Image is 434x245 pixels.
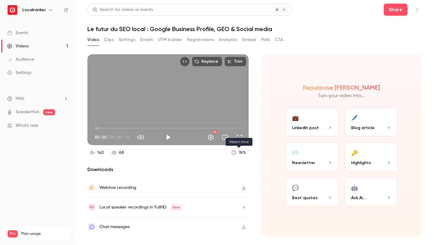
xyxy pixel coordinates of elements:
button: Play [162,131,174,143]
div: 🤖 [351,183,358,192]
button: Settings [119,35,135,45]
button: Emails [140,35,153,45]
button: Turn on miniplayer [219,131,231,143]
div: 💼 [292,113,299,122]
button: Settings [205,131,217,143]
p: Turn your video into... [318,92,365,100]
span: 00:00 [95,134,107,140]
span: What's new [16,122,38,129]
button: 💬Best quotes [285,177,339,207]
div: 🔑 [351,148,358,157]
span: Blog article [351,125,375,131]
div: Webinar recording [99,184,136,191]
div: 00:00 [95,134,130,140]
button: Share [384,4,407,16]
div: 140 [97,150,104,156]
span: Plan usage [21,231,68,236]
span: Pro [8,230,18,237]
button: Registrations [187,35,214,45]
div: Audience [7,56,34,62]
span: Highlights [351,160,371,166]
div: 💬 [292,183,299,192]
span: LinkedIn post [292,125,319,131]
button: Full screen [234,131,246,143]
div: ✉️ [292,148,299,157]
div: 68 [119,150,124,156]
li: help-dropdown-opener [7,95,68,102]
button: Polls [261,35,270,45]
span: / [107,134,110,140]
h1: Le futur du SEO local : Google Business Profile, GEO & Social media [87,25,422,33]
button: Top Bar Actions [412,5,422,14]
button: CTA [275,35,283,45]
span: Newsletter [292,160,315,166]
span: Ask Ai... [351,195,366,201]
span: 01:01:12 [110,134,130,140]
button: Embed video [180,57,190,66]
h2: Downloads [87,166,249,173]
div: 76 % [239,150,246,156]
a: 76% [229,149,249,157]
h6: Localranker [22,7,46,13]
a: SpeakerHub [16,109,39,115]
button: Embed [242,35,256,45]
span: new [43,109,55,115]
span: Best quotes [292,195,318,201]
button: UTM builder [158,35,182,45]
a: 68 [109,149,127,157]
button: ✉️Newsletter [285,142,339,172]
div: Events [7,30,28,36]
div: 🖊️ [351,113,358,122]
span: New [170,204,182,211]
div: HD [213,130,217,134]
button: 🖊️Blog article [344,107,398,137]
button: Analytics [219,35,237,45]
button: Mute [134,131,146,143]
div: Chat messages [99,223,130,231]
button: Replace [192,57,222,66]
h2: Repurpose [PERSON_NAME] [303,84,380,91]
div: Settings [7,70,31,76]
div: Local speaker recordings in FullHD [99,204,182,211]
button: Trim [225,57,246,66]
button: Clips [104,35,114,45]
button: 🤖Ask Ai... [344,177,398,207]
button: 🔑Highlights [344,142,398,172]
div: Videos [7,43,29,49]
span: Help [16,95,24,102]
button: Video [87,35,99,45]
button: 💼LinkedIn post [285,107,339,137]
a: 140 [87,149,107,157]
div: Search for videos or events [93,7,153,13]
img: Localranker [8,5,17,15]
